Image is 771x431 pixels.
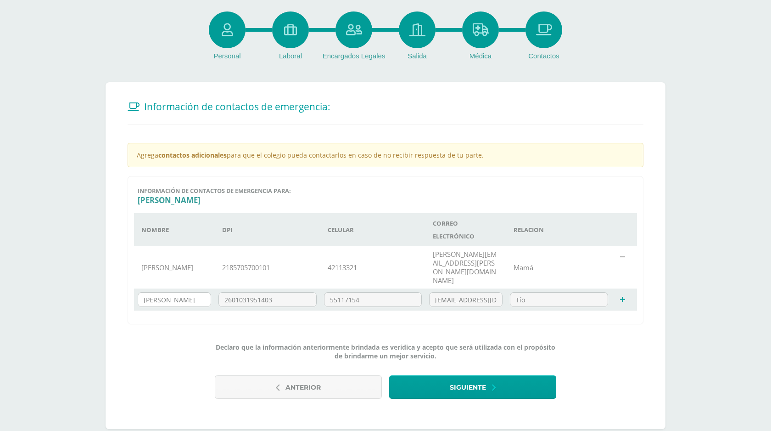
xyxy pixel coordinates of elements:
span: Encargados Legales [323,52,385,60]
span: Agrega para que el colegio pueda contactarlos en caso de no recibir respuesta de tu parte. [137,151,484,159]
td: 2185705700101 [215,246,320,289]
span: Laboral [279,52,302,60]
strong: contactos adicionales [158,151,227,159]
input: Phone [324,293,422,306]
td: 42113321 [320,246,426,289]
td: [PERSON_NAME][EMAIL_ADDRESS][PERSON_NAME][DOMAIN_NAME] [425,246,506,289]
span: Personal [213,52,240,60]
td: Mamá [506,246,612,289]
th: Relacion [506,213,612,246]
input: Relationship [510,293,608,306]
span: Médica [469,52,492,60]
span: Contactos [528,52,559,60]
h3: [PERSON_NAME] [138,195,633,205]
span: Información de contactos de emergencia para: [138,187,291,195]
button: Siguiente [389,375,556,399]
input: Email [430,293,502,306]
span: Declaro que la información anteriormente brindada es verídica y acepto que será utilizada con el ... [215,343,556,360]
input: Name [138,293,211,306]
input: Personal document number [219,293,316,306]
span: Información de contactos de emergencia: [144,100,330,113]
button: Anterior [215,375,382,399]
th: Celular [320,213,426,246]
span: Salida [408,52,427,60]
span: Siguiente [450,376,486,399]
th: Correo electrónico [425,213,506,246]
td: [PERSON_NAME] [134,246,215,289]
span: Anterior [285,376,321,399]
th: Nombre [134,213,215,246]
th: DPI [215,213,320,246]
